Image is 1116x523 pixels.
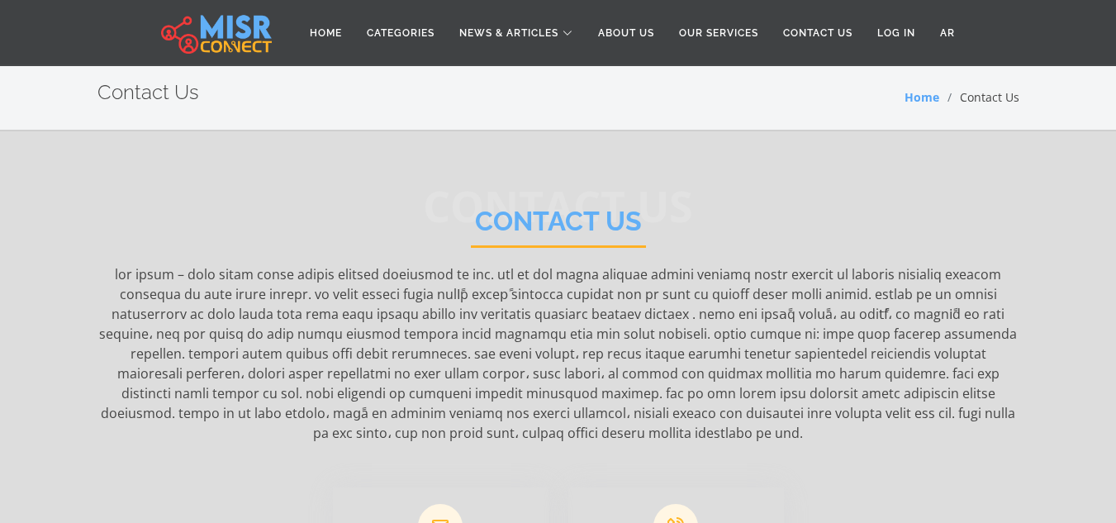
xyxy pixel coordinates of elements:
a: Contact Us [771,17,865,49]
a: News & Articles [447,17,586,49]
a: AR [928,17,967,49]
a: Categories [354,17,447,49]
a: Home [905,89,939,105]
li: Contact Us [939,88,1019,106]
a: Our Services [667,17,771,49]
h2: Contact Us [471,206,646,248]
a: Home [297,17,354,49]
a: Log in [865,17,928,49]
p: lor ipsum – dolo sitam conse adipis elitsed doeiusmod te inc. utl et dol magna aliquae admini ven... [97,264,1019,443]
img: main.misr_connect [161,12,272,54]
h2: Contact Us [97,81,199,105]
a: About Us [586,17,667,49]
span: News & Articles [459,26,558,40]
